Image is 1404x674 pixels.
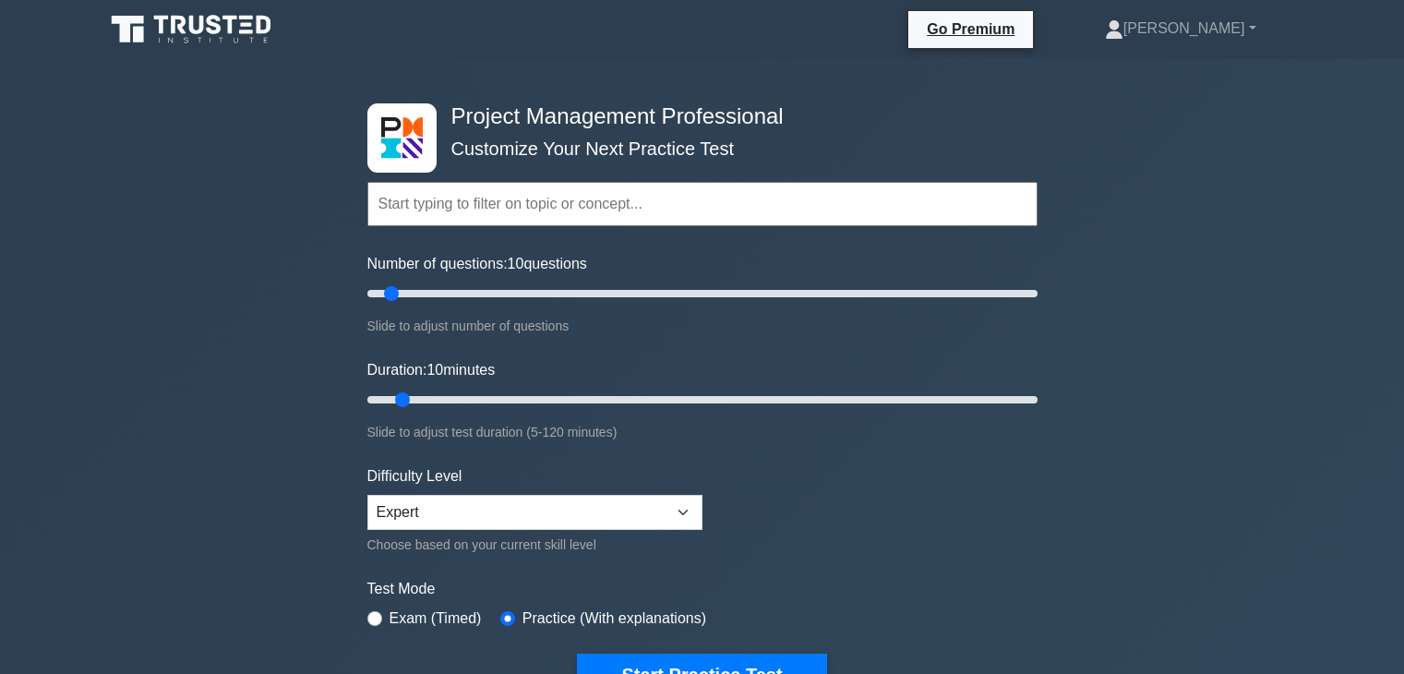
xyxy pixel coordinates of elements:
div: Choose based on your current skill level [367,534,702,556]
span: 10 [426,362,443,378]
label: Number of questions: questions [367,253,587,275]
label: Duration: minutes [367,359,496,381]
label: Difficulty Level [367,465,462,487]
span: 10 [508,256,524,271]
label: Exam (Timed) [390,608,482,630]
a: [PERSON_NAME] [1061,10,1301,47]
h4: Project Management Professional [444,103,947,130]
label: Practice (With explanations) [522,608,706,630]
label: Test Mode [367,578,1038,600]
div: Slide to adjust test duration (5-120 minutes) [367,421,1038,443]
a: Go Premium [916,18,1026,41]
input: Start typing to filter on topic or concept... [367,182,1038,226]
div: Slide to adjust number of questions [367,315,1038,337]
